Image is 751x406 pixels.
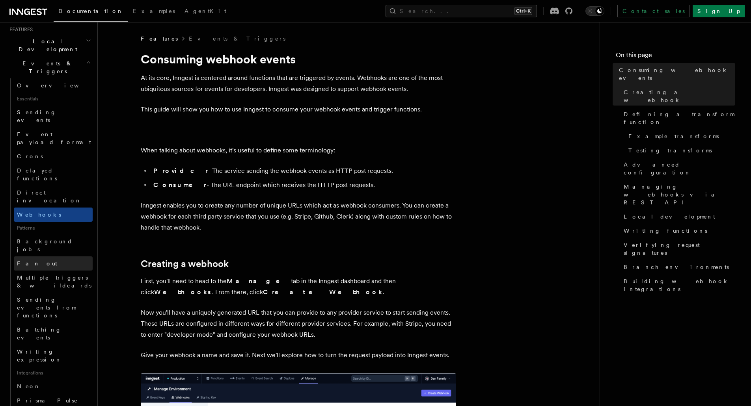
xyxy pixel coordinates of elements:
span: Direct invocation [17,189,82,204]
span: Consuming webhook events [619,66,735,82]
a: Consuming webhook events [616,63,735,85]
span: Example transforms [628,132,719,140]
a: Contact sales [617,5,690,17]
a: Managing webhooks via REST API [621,180,735,209]
h1: Consuming webhook events [141,52,456,66]
p: Give your webhook a name and save it. Next we'll explore how to turn the request payload into Inn... [141,350,456,361]
span: Prisma Pulse [17,397,78,404]
span: Events & Triggers [6,59,86,75]
a: Event payload format [14,127,93,149]
a: Branch environments [621,260,735,274]
p: When talking about webhooks, it's useful to define some terminology: [141,145,456,156]
span: Features [6,26,33,33]
a: Sign Up [693,5,745,17]
a: Example transforms [625,129,735,143]
span: Webhooks [17,211,61,218]
span: Examples [133,8,175,14]
span: Fan out [17,260,57,267]
button: Search...Ctrl+K [386,5,537,17]
a: Testing transforms [625,143,735,158]
span: Crons [17,153,43,159]
p: Now you'll have a uniquely generated URL that you can provide to any provider service to start se... [141,307,456,340]
strong: Consumer [153,181,207,189]
span: Managing webhooks via REST API [624,183,735,206]
h4: On this page [616,50,735,63]
p: First, you'll need to head to the tab in the Inngest dashboard and then click . From there, click . [141,276,456,298]
span: Batching events [17,326,61,341]
a: Overview [14,78,93,93]
a: Delayed functions [14,163,93,185]
a: Direct invocation [14,185,93,208]
span: Defining a transform function [624,110,735,126]
span: Sending events from functions [17,297,76,319]
a: Sending events from functions [14,293,93,323]
span: Branch environments [624,263,729,271]
a: Multiple triggers & wildcards [14,271,93,293]
span: Sending events [17,109,56,123]
span: Event payload format [17,131,91,145]
strong: Webhooks [154,288,212,296]
a: Fan out [14,256,93,271]
li: - The service sending the webhook events as HTTP post requests. [151,165,456,176]
li: - The URL endpoint which receives the HTTP post requests. [151,180,456,191]
a: AgentKit [180,2,231,21]
span: Neon [17,383,41,389]
span: Delayed functions [17,167,57,182]
a: Creating a webhook [621,85,735,107]
a: Writing functions [621,224,735,238]
span: Building webhook integrations [624,277,735,293]
p: Inngest enables you to create any number of unique URLs which act as webhook consumers. You can c... [141,200,456,233]
p: This guide will show you how to use Inngest to consume your webhook events and trigger functions. [141,104,456,115]
a: Crons [14,149,93,163]
a: Defining a transform function [621,107,735,129]
span: Writing expression [17,349,62,363]
strong: Manage [227,277,291,285]
button: Local Development [6,34,93,56]
a: Events & Triggers [189,35,285,43]
a: Background jobs [14,234,93,256]
strong: Create Webhook [263,288,383,296]
span: Multiple triggers & wildcards [17,274,91,289]
a: Local development [621,209,735,224]
span: Writing functions [624,227,707,235]
span: Advanced configuration [624,161,735,176]
button: Events & Triggers [6,56,93,78]
a: Sending events [14,105,93,127]
span: Features [141,35,178,43]
a: Advanced configuration [621,158,735,180]
span: Background jobs [17,238,73,252]
span: Integrations [14,367,93,379]
a: Examples [128,2,180,21]
a: Neon [14,379,93,393]
span: Patterns [14,222,93,234]
span: Local development [624,213,715,221]
span: Overview [17,82,98,89]
span: Testing transforms [628,146,712,154]
p: At its core, Inngest is centered around functions that are triggered by events. Webhooks are one ... [141,72,456,95]
a: Building webhook integrations [621,274,735,296]
a: Documentation [54,2,128,22]
button: Toggle dark mode [585,6,604,16]
span: Local Development [6,37,86,53]
kbd: Ctrl+K [514,7,532,15]
strong: Provider [153,167,208,174]
span: Verifying request signatures [624,241,735,257]
span: AgentKit [184,8,226,14]
span: Documentation [58,8,123,14]
span: Essentials [14,93,93,105]
a: Creating a webhook [141,258,229,269]
span: Creating a webhook [624,88,735,104]
a: Webhooks [14,208,93,222]
a: Writing expression [14,345,93,367]
a: Batching events [14,323,93,345]
a: Verifying request signatures [621,238,735,260]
